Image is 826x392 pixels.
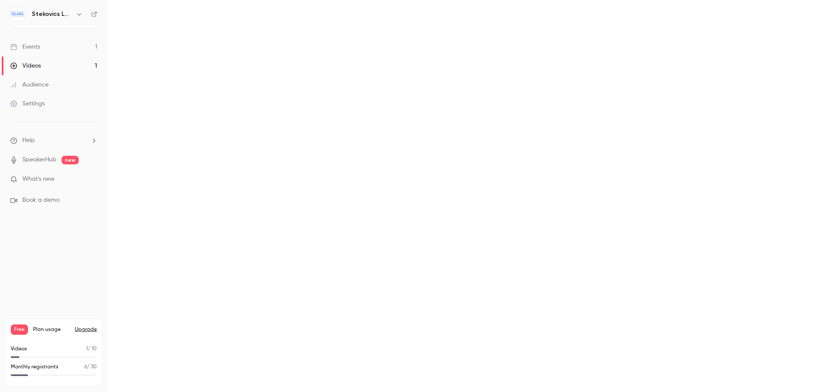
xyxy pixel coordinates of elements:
p: / 30 [84,363,97,371]
span: Help [22,136,35,145]
a: SpeakerHub [22,155,56,164]
span: Plan usage [33,326,70,333]
button: Upgrade [75,326,97,333]
span: Free [11,324,28,335]
p: / 10 [86,345,97,353]
div: Audience [10,80,49,89]
div: Events [10,43,40,51]
h6: Stekovics LABS [32,10,72,19]
p: Videos [11,345,27,353]
span: 1 [86,346,88,352]
p: Monthly registrants [11,363,59,371]
span: What's new [22,175,55,184]
span: new [62,156,79,164]
div: Videos [10,62,41,70]
span: 6 [84,364,87,370]
span: Book a demo [22,196,59,205]
img: Stekovics LABS [11,7,25,21]
div: Settings [10,99,45,108]
li: help-dropdown-opener [10,136,97,145]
